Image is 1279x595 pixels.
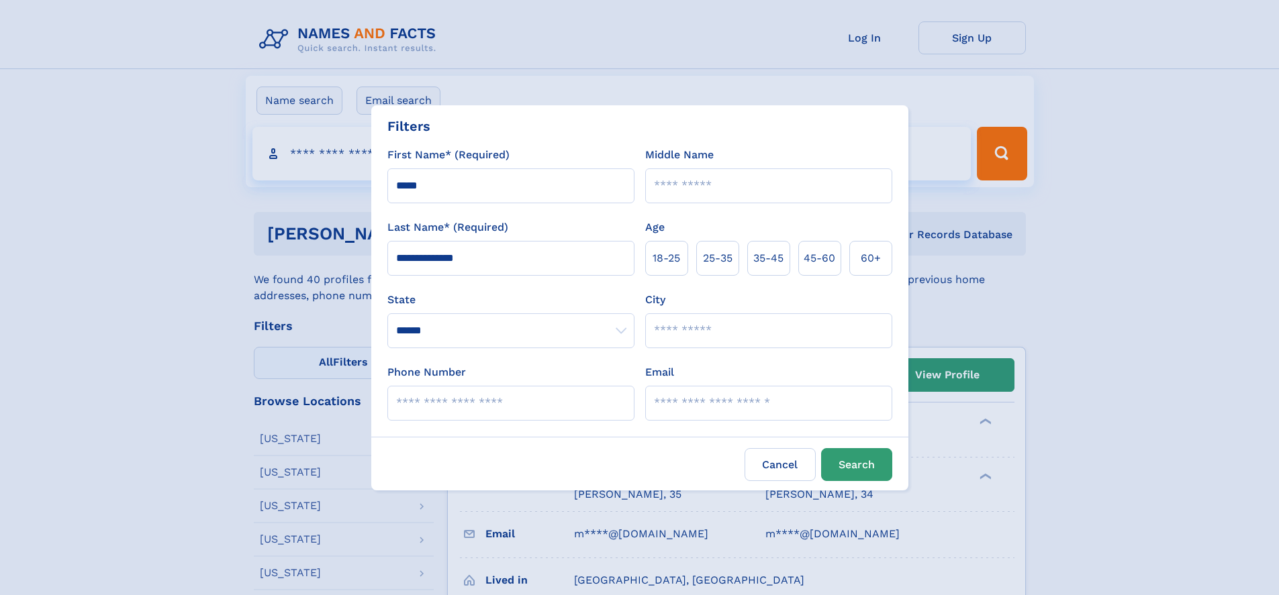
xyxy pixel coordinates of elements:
[745,448,816,481] label: Cancel
[821,448,892,481] button: Search
[387,219,508,235] label: Last Name* (Required)
[861,250,881,266] span: 60+
[645,364,674,380] label: Email
[753,250,784,266] span: 35‑45
[387,147,510,163] label: First Name* (Required)
[387,364,466,380] label: Phone Number
[645,147,714,163] label: Middle Name
[387,292,634,308] label: State
[653,250,680,266] span: 18‑25
[387,116,430,136] div: Filters
[703,250,732,266] span: 25‑35
[804,250,835,266] span: 45‑60
[645,219,665,235] label: Age
[645,292,665,308] label: City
